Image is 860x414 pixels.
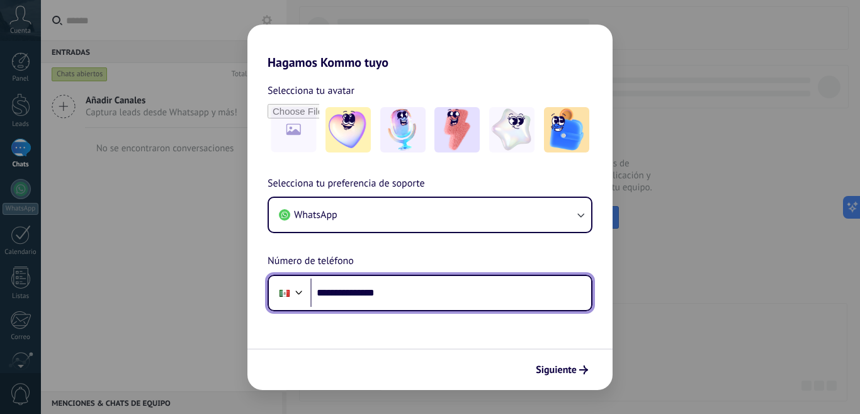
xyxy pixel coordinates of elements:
[269,198,591,232] button: WhatsApp
[268,253,354,270] span: Número de teléfono
[544,107,589,152] img: -5.jpeg
[380,107,426,152] img: -2.jpeg
[489,107,535,152] img: -4.jpeg
[268,176,425,192] span: Selecciona tu preferencia de soporte
[434,107,480,152] img: -3.jpeg
[268,83,354,99] span: Selecciona tu avatar
[294,209,337,221] span: WhatsApp
[247,25,613,70] h2: Hagamos Kommo tuyo
[325,107,371,152] img: -1.jpeg
[530,359,594,381] button: Siguiente
[536,365,577,374] span: Siguiente
[273,280,297,306] div: Mexico: + 52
